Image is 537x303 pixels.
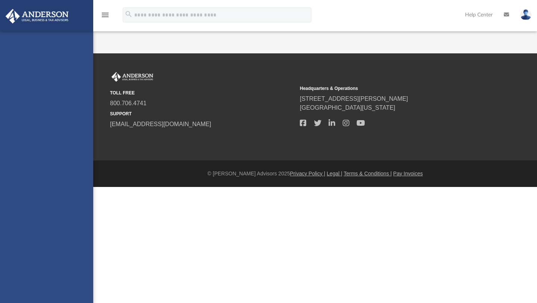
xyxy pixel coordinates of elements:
[393,171,423,177] a: Pay Invoices
[93,170,537,178] div: © [PERSON_NAME] Advisors 2025
[101,10,110,19] i: menu
[110,110,295,117] small: SUPPORT
[110,100,147,106] a: 800.706.4741
[101,14,110,19] a: menu
[110,90,295,96] small: TOLL FREE
[520,9,531,20] img: User Pic
[300,104,395,111] a: [GEOGRAPHIC_DATA][US_STATE]
[300,85,484,92] small: Headquarters & Operations
[327,171,342,177] a: Legal |
[110,121,211,127] a: [EMAIL_ADDRESS][DOMAIN_NAME]
[110,72,155,82] img: Anderson Advisors Platinum Portal
[125,10,133,18] i: search
[344,171,392,177] a: Terms & Conditions |
[300,96,408,102] a: [STREET_ADDRESS][PERSON_NAME]
[290,171,326,177] a: Privacy Policy |
[3,9,71,24] img: Anderson Advisors Platinum Portal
